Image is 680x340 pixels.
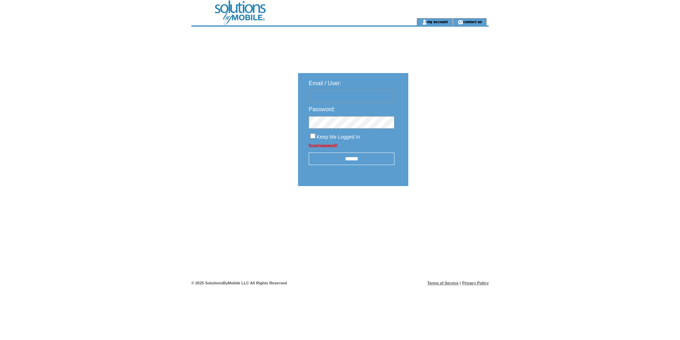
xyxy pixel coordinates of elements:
[463,19,482,24] a: contact us
[422,19,427,25] img: account_icon.gif;jsessionid=09EE70459882BDBB1031AEA490AFC8F8
[309,143,338,147] a: Forgot password?
[317,134,360,140] span: Keep Me Logged In
[309,80,341,86] span: Email / User:
[462,281,489,285] a: Privacy Policy
[460,281,461,285] span: |
[427,281,459,285] a: Terms of Service
[429,204,464,213] img: transparent.png;jsessionid=09EE70459882BDBB1031AEA490AFC8F8
[458,19,463,25] img: contact_us_icon.gif;jsessionid=09EE70459882BDBB1031AEA490AFC8F8
[191,281,287,285] span: © 2025 SolutionsByMobile LLC All Rights Reserved
[309,106,335,112] span: Password:
[427,19,448,24] a: my account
